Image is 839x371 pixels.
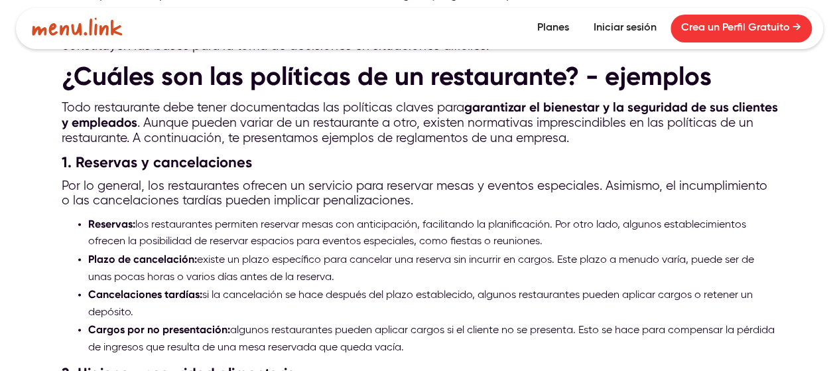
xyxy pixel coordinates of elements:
[88,217,135,230] strong: Reservas:
[62,61,778,92] h2: ¿Cuáles son las políticas de un restaurante? - ejemplos
[88,250,778,285] li: existe un plazo específico para cancelar una reserva sin incurrir en cargos. Este plazo a menudo ...
[62,100,778,145] p: Todo restaurante debe tener documentadas las políticas claves para . Aunque pueden variar de un r...
[88,323,230,335] strong: Cargos por no presentación:
[88,252,197,265] strong: Plazo de cancelación:
[88,321,778,356] li: algunos restaurantes pueden aplicar cargos si el cliente no se presenta. Esto se hace para compen...
[671,15,812,42] a: Crea un Perfil Gratuito →
[88,215,778,250] li: los restaurantes permiten reservar mesas con anticipación, facilitando la planificación. Por otro...
[88,285,778,321] li: si la cancelación se hace después del plazo establecido, algunos restaurantes pueden aplicar carg...
[527,15,580,42] a: Planes
[62,152,778,172] h3: 1. Reservas y cancelaciones
[583,15,667,42] a: Iniciar sesión
[62,179,778,208] p: Por lo general, los restaurantes ofrecen un servicio para reservar mesas y eventos especiales. As...
[88,287,202,300] strong: Cancelaciones tardías:
[62,99,778,129] strong: garantizar el bienestar y la seguridad de sus clientes y empleados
